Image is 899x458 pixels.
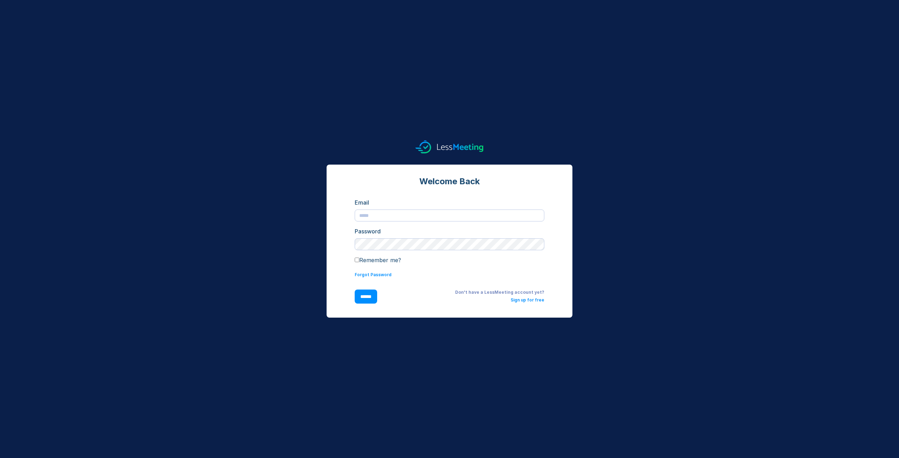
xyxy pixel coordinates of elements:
[511,297,544,303] a: Sign up for free
[355,176,544,187] div: Welcome Back
[355,227,544,235] div: Password
[355,257,401,264] label: Remember me?
[355,272,392,277] a: Forgot Password
[415,140,484,153] img: logo.svg
[355,198,544,207] div: Email
[388,290,544,295] div: Don't have a LessMeeting account yet?
[355,258,359,262] input: Remember me?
